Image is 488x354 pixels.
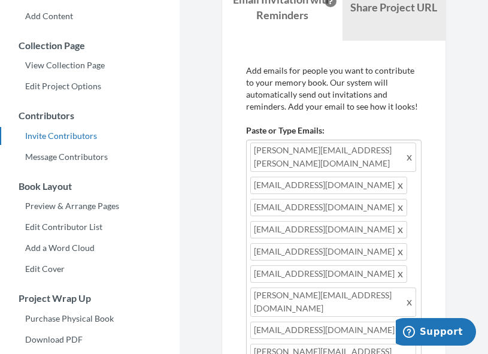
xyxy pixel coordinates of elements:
[250,243,407,261] span: [EMAIL_ADDRESS][DOMAIN_NAME]
[250,265,407,283] span: [EMAIL_ADDRESS][DOMAIN_NAME]
[246,125,325,137] label: Paste or Type Emails:
[1,293,180,304] h3: Project Wrap Up
[250,221,407,238] span: [EMAIL_ADDRESS][DOMAIN_NAME]
[250,143,416,172] span: [PERSON_NAME][EMAIL_ADDRESS][PERSON_NAME][DOMAIN_NAME]
[1,40,180,51] h3: Collection Page
[246,65,422,113] p: Add emails for people you want to contribute to your memory book. Our system will automatically s...
[250,199,407,216] span: [EMAIL_ADDRESS][DOMAIN_NAME]
[250,288,416,317] span: [PERSON_NAME][EMAIL_ADDRESS][DOMAIN_NAME]
[396,318,476,348] iframe: Opens a widget where you can chat to one of our agents
[250,177,407,194] span: [EMAIL_ADDRESS][DOMAIN_NAME]
[1,181,180,192] h3: Book Layout
[1,110,180,121] h3: Contributors
[350,1,437,14] b: Share Project URL
[250,322,407,339] span: [EMAIL_ADDRESS][DOMAIN_NAME]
